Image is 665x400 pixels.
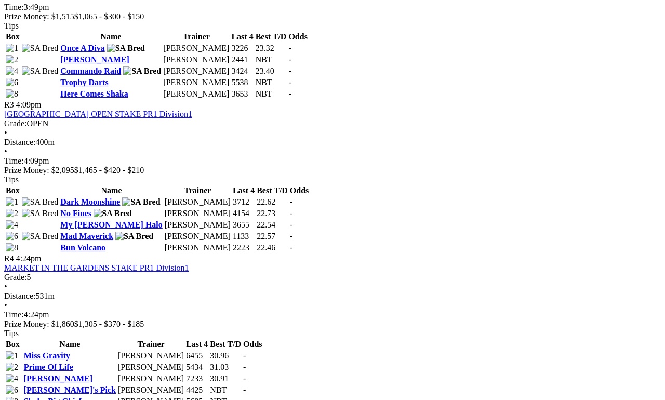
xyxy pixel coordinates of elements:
[4,282,7,291] span: •
[6,351,18,361] img: 1
[290,197,292,206] span: -
[60,55,129,64] a: [PERSON_NAME]
[232,185,255,196] th: Last 4
[4,3,24,11] span: Time:
[185,385,208,395] td: 4425
[4,12,661,21] div: Prize Money: $1,515
[60,197,120,206] a: Dark Moonshine
[288,78,291,87] span: -
[4,310,661,319] div: 4:24pm
[256,243,288,253] td: 22.46
[255,32,287,42] th: Best T/D
[231,43,254,54] td: 3226
[243,385,246,394] span: -
[290,232,292,241] span: -
[74,12,144,21] span: $1,065 - $300 - $150
[107,44,145,53] img: SA Bred
[22,197,59,207] img: SA Bred
[4,21,19,30] span: Tips
[163,43,230,54] td: [PERSON_NAME]
[232,231,255,242] td: 1133
[22,209,59,218] img: SA Bred
[22,66,59,76] img: SA Bred
[4,273,27,282] span: Grade:
[164,231,231,242] td: [PERSON_NAME]
[4,291,35,300] span: Distance:
[74,319,144,328] span: $1,305 - $370 - $185
[163,77,230,88] td: [PERSON_NAME]
[115,232,153,241] img: SA Bred
[255,55,287,65] td: NBT
[60,44,104,52] a: Once A Diva
[24,385,116,394] a: [PERSON_NAME]'s Pick
[117,339,184,350] th: Trainer
[163,89,230,99] td: [PERSON_NAME]
[60,32,162,42] th: Name
[4,100,14,109] span: R3
[4,291,661,301] div: 531m
[185,374,208,384] td: 7233
[255,77,287,88] td: NBT
[243,351,246,360] span: -
[185,339,208,350] th: Last 4
[288,89,291,98] span: -
[4,128,7,137] span: •
[163,32,230,42] th: Trainer
[243,374,246,383] span: -
[22,44,59,53] img: SA Bred
[24,351,70,360] a: Miss Gravity
[209,362,242,372] td: 31.03
[122,197,160,207] img: SA Bred
[290,209,292,218] span: -
[288,32,308,42] th: Odds
[209,374,242,384] td: 30.91
[232,220,255,230] td: 3655
[288,66,291,75] span: -
[6,220,18,230] img: 4
[290,243,292,252] span: -
[24,363,73,371] a: Prime Of Life
[209,339,242,350] th: Best T/D
[231,66,254,76] td: 3424
[60,209,91,218] a: No Fines
[256,185,288,196] th: Best T/D
[117,351,184,361] td: [PERSON_NAME]
[4,3,661,12] div: 3:49pm
[60,232,113,241] a: Mad Maverick
[290,220,292,229] span: -
[255,66,287,76] td: 23.40
[288,44,291,52] span: -
[4,138,35,146] span: Distance:
[6,55,18,64] img: 2
[60,66,121,75] a: Commando Raid
[255,89,287,99] td: NBT
[117,385,184,395] td: [PERSON_NAME]
[60,89,128,98] a: Here Comes Shaka
[231,89,254,99] td: 3653
[232,208,255,219] td: 4154
[6,209,18,218] img: 2
[16,100,42,109] span: 4:09pm
[164,208,231,219] td: [PERSON_NAME]
[6,197,18,207] img: 1
[243,363,246,371] span: -
[232,243,255,253] td: 2223
[4,301,7,310] span: •
[4,147,7,156] span: •
[243,339,262,350] th: Odds
[60,78,108,87] a: Trophy Darts
[4,156,24,165] span: Time:
[6,363,18,372] img: 2
[164,220,231,230] td: [PERSON_NAME]
[209,351,242,361] td: 30.96
[231,77,254,88] td: 5538
[231,32,254,42] th: Last 4
[164,243,231,253] td: [PERSON_NAME]
[4,110,192,118] a: [GEOGRAPHIC_DATA] OPEN STAKE PR1 Division1
[6,340,20,349] span: Box
[185,351,208,361] td: 6455
[6,243,18,252] img: 8
[4,310,24,319] span: Time:
[4,138,661,147] div: 400m
[4,119,27,128] span: Grade:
